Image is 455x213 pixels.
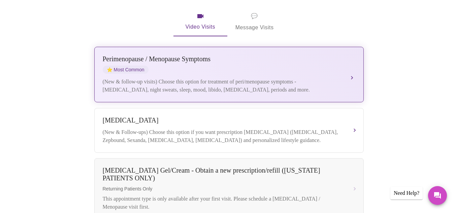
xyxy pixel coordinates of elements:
span: Returning Patients Only [103,186,342,191]
div: Perimenopause / Menopause Symptoms [103,55,342,63]
div: This appointment type is only available after your first visit. Please schedule a [MEDICAL_DATA] ... [103,195,342,211]
span: message [251,11,258,21]
div: [MEDICAL_DATA] [103,116,342,124]
div: (New & follow-up visits) Choose this option for treatment of peri/menopause symptoms - [MEDICAL_D... [103,78,342,94]
div: (New & Follow-ups) Choose this option if you want prescription [MEDICAL_DATA] ([MEDICAL_DATA], Ze... [103,128,342,144]
div: [MEDICAL_DATA] Gel/Cream - Obtain a new prescription/refill ([US_STATE] PATIENTS ONLY) [103,167,342,182]
button: [MEDICAL_DATA](New & Follow-ups) Choose this option if you want prescription [MEDICAL_DATA] ([MED... [94,108,364,153]
span: Video Visits [182,12,219,32]
button: Messages [428,186,447,205]
span: star [107,67,112,72]
button: Perimenopause / Menopause SymptomsstarMost Common(New & follow-up visits) Choose this option for ... [94,47,364,102]
span: Message Visits [235,11,274,32]
span: Most Common [103,66,149,74]
div: Need Help? [390,187,423,200]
